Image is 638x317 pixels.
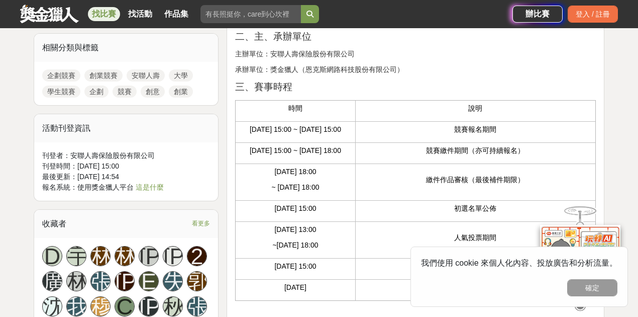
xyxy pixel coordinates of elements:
[235,31,311,42] span: 二、主、承辦單位
[187,296,207,316] a: 張
[235,82,292,92] span: 三、賽事時程
[187,271,207,291] a: 郭
[241,261,350,272] p: [DATE] 15:00
[361,145,590,156] p: 競賽繳件期間（亦可持續報名）
[139,246,159,266] a: [PERSON_NAME]
[34,34,218,62] div: 相關分類與標籤
[361,124,590,135] p: 競賽報名期間
[115,271,135,291] a: [PERSON_NAME]
[361,261,590,272] p: 得獎名單公佈
[139,296,159,316] a: [PERSON_NAME]
[66,271,86,291] a: 林
[88,7,120,21] a: 找比賽
[361,232,590,243] p: 人氣投票期間
[141,86,165,98] a: 創意
[42,182,210,193] div: 報名系統：使用獎金獵人平台
[42,219,66,228] span: 收藏者
[42,69,80,82] a: 企劃競賽
[235,49,596,59] p: 主辦單位：安聯人壽保險股份有限公司
[139,271,159,291] a: E
[42,150,210,161] div: 刊登者： 安聯人壽保險股份有限公司
[568,6,618,23] div: 登入 / 註冊
[512,6,563,23] a: 辦比賽
[241,203,350,214] p: [DATE] 15:00
[115,246,135,266] a: 林
[361,203,590,214] p: 初選名單公佈
[241,167,350,177] p: [DATE] 18:00
[241,124,350,135] p: [DATE] 15:00 ~ [DATE] 15:00
[241,224,350,235] p: [DATE] 13:00
[540,225,620,292] img: d2146d9a-e6f6-4337-9592-8cefde37ba6b.png
[169,69,193,82] a: 大學
[42,172,210,182] div: 最後更新： [DATE] 14:54
[42,161,210,172] div: 刊登時間： [DATE] 15:00
[241,145,350,156] p: [DATE] 15:00 ~ [DATE] 18:00
[90,271,111,291] a: 張
[163,271,183,291] a: 失
[66,246,86,266] a: 宇
[361,282,590,293] p: 頒獎典禮
[113,86,137,98] a: 競賽
[90,246,111,266] a: 林
[127,69,165,82] a: 安聯人壽
[66,296,86,316] a: 我
[235,64,596,75] p: 承辦單位：獎金獵人（恩克斯網路科技股份有限公司）
[84,86,109,98] a: 企劃
[241,240,350,251] p: ~[DATE] 18:00
[187,246,207,266] a: 2
[567,279,617,296] button: 確定
[361,103,590,114] p: 說明
[163,246,183,266] a: [PERSON_NAME]
[42,271,62,291] a: 廣
[200,5,301,23] input: 有長照挺你，care到心坎裡！青春出手，拍出照顧 影音徵件活動
[160,7,192,21] a: 作品集
[42,296,62,316] a: 沈
[361,175,590,185] p: 繳件作品審核（最後補件期限）
[241,282,350,293] p: [DATE]
[421,259,617,267] span: 我們使用 cookie 來個人化內容、投放廣告和分析流量。
[34,114,218,142] div: 活動刊登資訊
[90,296,111,316] a: 穆
[241,103,350,114] p: 時間
[163,296,183,316] a: 秋
[192,218,210,229] span: 看更多
[136,183,164,191] a: 這是什麼
[124,7,156,21] a: 找活動
[84,69,123,82] a: 創業競賽
[169,86,193,98] a: 創業
[241,182,350,193] p: ~ [DATE] 18:00
[42,246,62,266] a: D
[42,86,80,98] a: 學生競賽
[115,296,135,316] a: C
